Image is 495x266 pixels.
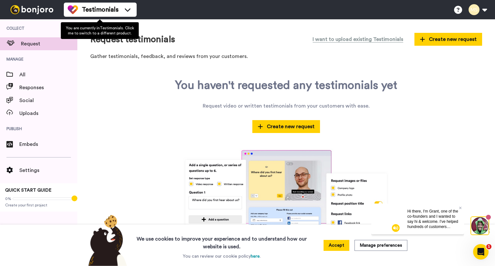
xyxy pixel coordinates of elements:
div: Tooltip anchor [72,195,77,201]
span: Embeds [19,140,77,148]
span: 1 [486,244,491,249]
span: QUICK START GUIDE [5,188,52,193]
button: Manage preferences [354,240,407,251]
h3: We use cookies to improve your experience and to understand how our website is used. [130,231,313,251]
p: You can review our cookie policy . [183,253,261,260]
span: Uploads [19,109,77,117]
span: Create new request [420,35,477,43]
span: I want to upload existing Testimonials [313,35,403,43]
span: Testimonials [82,5,119,14]
span: Responses [19,84,77,91]
img: bear-with-cookie.png [82,214,130,266]
img: tm-lp.jpg [182,148,390,252]
div: Request video or written testimonials from your customers with ease. [203,102,370,110]
span: Request [21,40,77,48]
img: 3183ab3e-59ed-45f6-af1c-10226f767056-1659068401.jpg [1,1,18,19]
img: bj-logo-header-white.svg [8,5,56,14]
img: tm-color.svg [68,5,78,15]
span: Settings [19,166,77,174]
button: Create new request [414,33,482,46]
iframe: Intercom live chat [473,244,489,260]
h1: Request testimonials [90,34,175,44]
button: Accept [324,240,349,251]
span: Hi there, I'm Grant, one of the co-founders and I wanted to say hi & welcome. I've helped hundred... [36,5,87,56]
button: Create new request [252,120,320,133]
span: You are currently in Testimonials . Click me to switch to a different product. [66,26,134,35]
button: I want to upload existing Testimonials [308,32,408,46]
div: You haven't requested any testimonials yet [175,79,397,92]
span: All [19,71,77,79]
p: Gather testimonials, feedback, and reviews from your customers. [90,53,482,60]
span: Create new request [258,123,315,130]
span: 0% [5,196,11,201]
span: Create your first project [5,203,72,208]
a: here [251,254,260,259]
img: mute-white.svg [21,21,28,28]
span: Social [19,97,77,104]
